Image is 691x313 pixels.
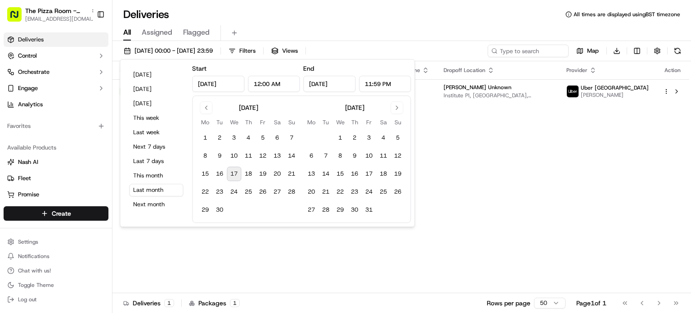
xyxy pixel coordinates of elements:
[587,47,599,55] span: Map
[7,174,105,182] a: Fleet
[284,185,299,199] button: 28
[9,86,25,102] img: 1736555255976-a54dd68f-1ca7-489b-9aae-adbdc363a1c4
[227,131,241,145] button: 3
[488,45,569,57] input: Type to search
[52,209,71,218] span: Create
[241,149,256,163] button: 11
[198,131,212,145] button: 1
[256,118,270,127] th: Friday
[189,299,240,308] div: Packages
[227,149,241,163] button: 10
[390,101,403,114] button: Go to next month
[4,206,108,221] button: Create
[18,281,54,289] span: Toggle Theme
[362,118,376,127] th: Friday
[376,149,390,163] button: 11
[129,83,183,95] button: [DATE]
[230,299,240,307] div: 1
[212,203,227,217] button: 30
[303,64,314,73] label: End
[198,118,212,127] th: Monday
[72,127,148,143] a: 💻API Documentation
[333,167,347,181] button: 15
[376,185,390,199] button: 25
[256,167,270,181] button: 19
[4,4,93,25] button: The Pizza Room - [GEOGRAPHIC_DATA][EMAIL_ADDRESS][DOMAIN_NAME]
[362,149,376,163] button: 10
[31,95,114,102] div: We're available if you need us!
[347,185,362,199] button: 23
[129,169,183,182] button: This month
[362,167,376,181] button: 17
[270,118,284,127] th: Saturday
[444,84,512,91] span: [PERSON_NAME] Unknown
[198,149,212,163] button: 8
[241,131,256,145] button: 4
[572,45,603,57] button: Map
[23,58,162,68] input: Got a question? Start typing here...
[5,127,72,143] a: 📗Knowledge Base
[18,174,31,182] span: Fleet
[4,236,108,248] button: Settings
[4,119,108,133] div: Favorites
[270,167,284,181] button: 20
[390,131,405,145] button: 5
[248,76,300,92] input: Time
[18,158,38,166] span: Nash AI
[319,118,333,127] th: Tuesday
[18,131,69,140] span: Knowledge Base
[129,112,183,124] button: This week
[390,118,405,127] th: Sunday
[31,86,148,95] div: Start new chat
[574,11,680,18] span: All times are displayed using BST timezone
[362,203,376,217] button: 31
[212,118,227,127] th: Tuesday
[282,47,298,55] span: Views
[345,103,364,112] div: [DATE]
[123,7,169,22] h1: Deliveries
[63,152,109,159] a: Powered byPylon
[4,250,108,263] button: Notifications
[359,76,411,92] input: Time
[129,126,183,139] button: Last week
[581,91,649,99] span: [PERSON_NAME]
[304,118,319,127] th: Monday
[4,264,108,277] button: Chat with us!
[129,141,183,153] button: Next 7 days
[671,45,684,57] button: Refresh
[4,155,108,169] button: Nash AI
[198,203,212,217] button: 29
[123,299,174,308] div: Deliveries
[319,203,333,217] button: 28
[200,101,212,114] button: Go to previous month
[183,27,210,38] span: Flagged
[25,6,87,15] button: The Pizza Room - [GEOGRAPHIC_DATA]
[224,45,260,57] button: Filters
[212,185,227,199] button: 23
[129,155,183,168] button: Last 7 days
[120,45,217,57] button: [DATE] 00:00 - [DATE] 23:59
[567,86,579,97] img: uber-new-logo.jpeg
[4,81,108,95] button: Engage
[129,184,183,196] button: Last month
[333,203,347,217] button: 29
[347,167,362,181] button: 16
[663,67,682,74] div: Action
[241,167,256,181] button: 18
[164,299,174,307] div: 1
[347,149,362,163] button: 9
[284,149,299,163] button: 14
[576,299,606,308] div: Page 1 of 1
[376,167,390,181] button: 18
[304,167,319,181] button: 13
[212,149,227,163] button: 9
[347,131,362,145] button: 2
[487,299,530,308] p: Rows per page
[198,167,212,181] button: 15
[347,203,362,217] button: 30
[390,185,405,199] button: 26
[284,118,299,127] th: Sunday
[7,158,105,166] a: Nash AI
[4,187,108,202] button: Promise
